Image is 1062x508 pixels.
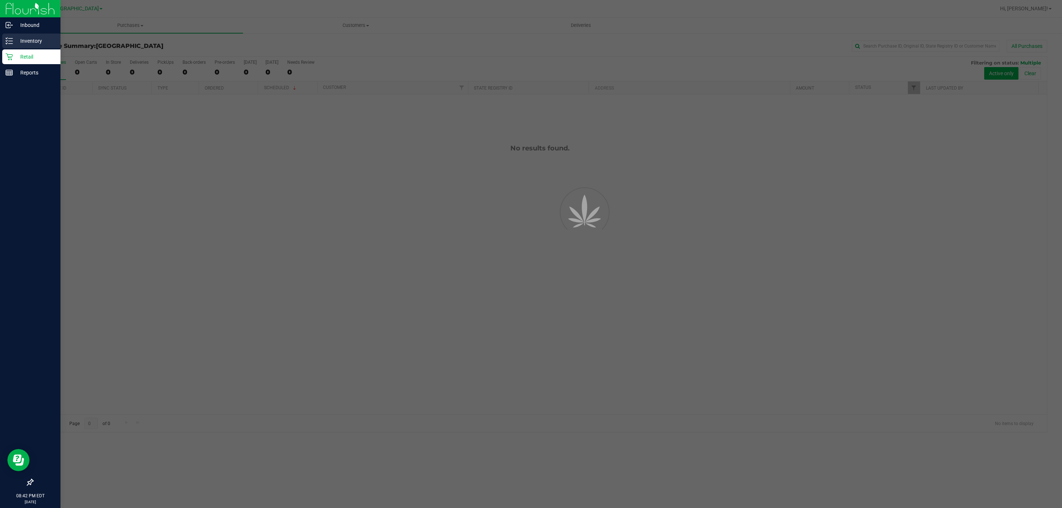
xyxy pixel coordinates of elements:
[13,21,57,29] p: Inbound
[13,52,57,61] p: Retail
[3,499,57,505] p: [DATE]
[13,36,57,45] p: Inventory
[6,53,13,60] inline-svg: Retail
[6,69,13,76] inline-svg: Reports
[3,493,57,499] p: 08:42 PM EDT
[6,21,13,29] inline-svg: Inbound
[6,37,13,45] inline-svg: Inventory
[7,449,29,471] iframe: Resource center
[13,68,57,77] p: Reports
